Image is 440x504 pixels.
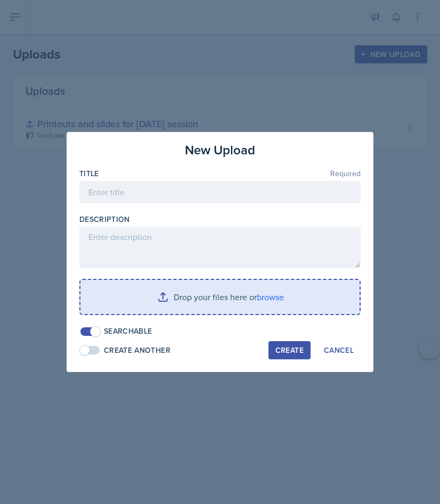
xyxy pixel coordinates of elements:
[275,346,304,354] div: Create
[79,168,99,179] label: Title
[104,326,152,337] div: Searchable
[324,346,354,354] div: Cancel
[268,341,311,359] button: Create
[79,214,130,225] label: Description
[104,345,170,356] div: Create Another
[317,341,361,359] button: Cancel
[79,181,361,203] input: Enter title
[330,170,361,177] span: Required
[185,141,255,160] h3: New Upload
